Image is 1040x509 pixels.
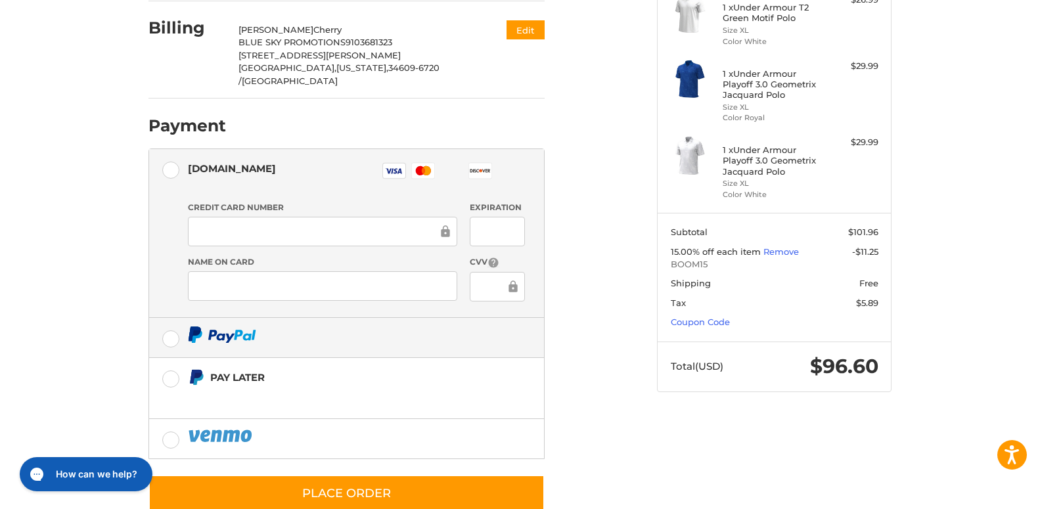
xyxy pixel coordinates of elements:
div: [DOMAIN_NAME] [188,158,276,179]
label: CVV [470,256,524,269]
iframe: Google Customer Reviews [932,474,1040,509]
a: Remove [763,246,799,257]
iframe: PayPal Message 1 [188,391,463,403]
span: 34609-6720 / [238,62,440,86]
li: Color Royal [723,112,823,123]
li: Color White [723,36,823,47]
img: Pay Later icon [188,369,204,386]
h2: Payment [148,116,226,136]
span: 15.00% off each item [671,246,763,257]
h4: 1 x Under Armour Playoff 3.0 Geometrix Jacquard Polo [723,68,823,100]
div: $29.99 [826,60,878,73]
div: Pay Later [210,366,462,388]
span: [GEOGRAPHIC_DATA], [238,62,336,73]
span: [STREET_ADDRESS][PERSON_NAME] [238,50,401,60]
span: BLUE SKY PROMOTIONS [238,37,346,47]
span: $5.89 [856,298,878,308]
li: Size XL [723,178,823,189]
span: -$11.25 [852,246,878,257]
button: Edit [507,20,545,39]
iframe: Gorgias live chat messenger [13,453,157,496]
span: [PERSON_NAME] [238,24,313,35]
span: [US_STATE], [336,62,388,73]
span: Shipping [671,278,711,288]
h4: 1 x Under Armour Playoff 3.0 Geometrix Jacquard Polo [723,144,823,177]
label: Expiration [470,202,524,213]
span: Tax [671,298,686,308]
span: [GEOGRAPHIC_DATA] [242,76,338,86]
span: BOOM15 [671,258,878,271]
label: Credit Card Number [188,202,457,213]
span: $96.60 [810,354,878,378]
img: PayPal icon [188,428,255,444]
li: Color White [723,189,823,200]
h4: 1 x Under Armour T2 Green Motif Polo [723,2,823,24]
div: $29.99 [826,136,878,149]
span: Subtotal [671,227,708,237]
span: Cherry [313,24,342,35]
li: Size XL [723,102,823,113]
a: Coupon Code [671,317,730,327]
li: Size XL [723,25,823,36]
span: 9103681323 [346,37,392,47]
img: PayPal icon [188,326,256,343]
span: $101.96 [848,227,878,237]
label: Name on Card [188,256,457,268]
span: Free [859,278,878,288]
h2: Billing [148,18,225,38]
span: Total (USD) [671,360,723,372]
